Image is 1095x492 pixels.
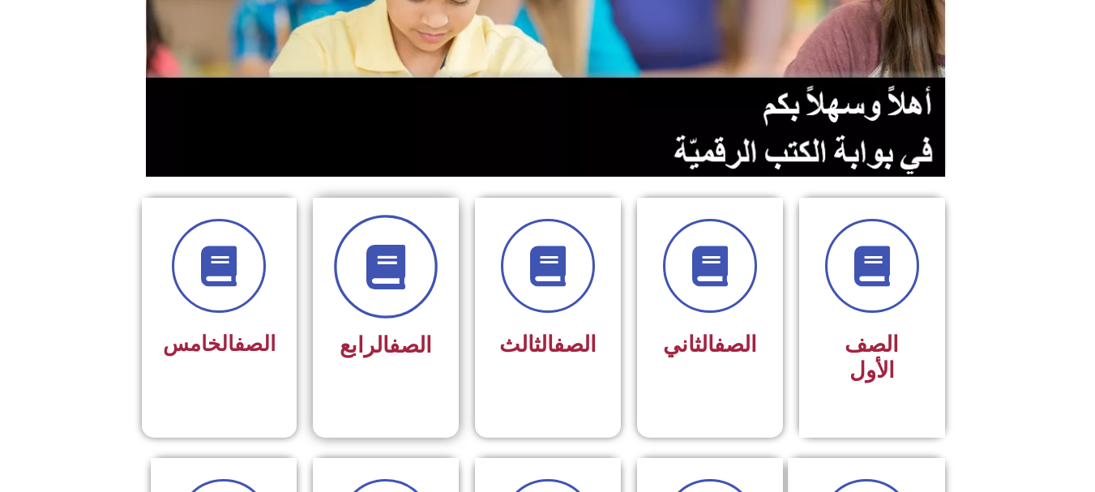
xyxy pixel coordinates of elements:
span: الصف الأول [845,332,899,383]
span: الثالث [499,332,597,357]
a: الصف [389,332,432,358]
a: الصف [234,332,276,356]
span: الخامس [163,332,276,356]
span: الثاني [663,332,757,357]
span: الرابع [340,332,432,358]
a: الصف [714,332,757,357]
a: الصف [554,332,597,357]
